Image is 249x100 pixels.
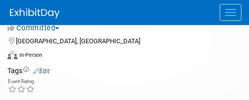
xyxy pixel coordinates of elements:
[220,4,242,21] button: Menu
[7,66,50,76] td: Tags
[7,23,63,33] button: Committed
[7,51,17,59] img: Format-Inperson.png
[19,51,42,59] div: In-Person
[33,68,50,75] a: Edit
[16,37,140,45] span: [GEOGRAPHIC_DATA], [GEOGRAPHIC_DATA]
[10,8,60,18] img: ExhibitDay
[8,79,35,84] div: Event Rating
[7,49,229,64] div: Event Format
